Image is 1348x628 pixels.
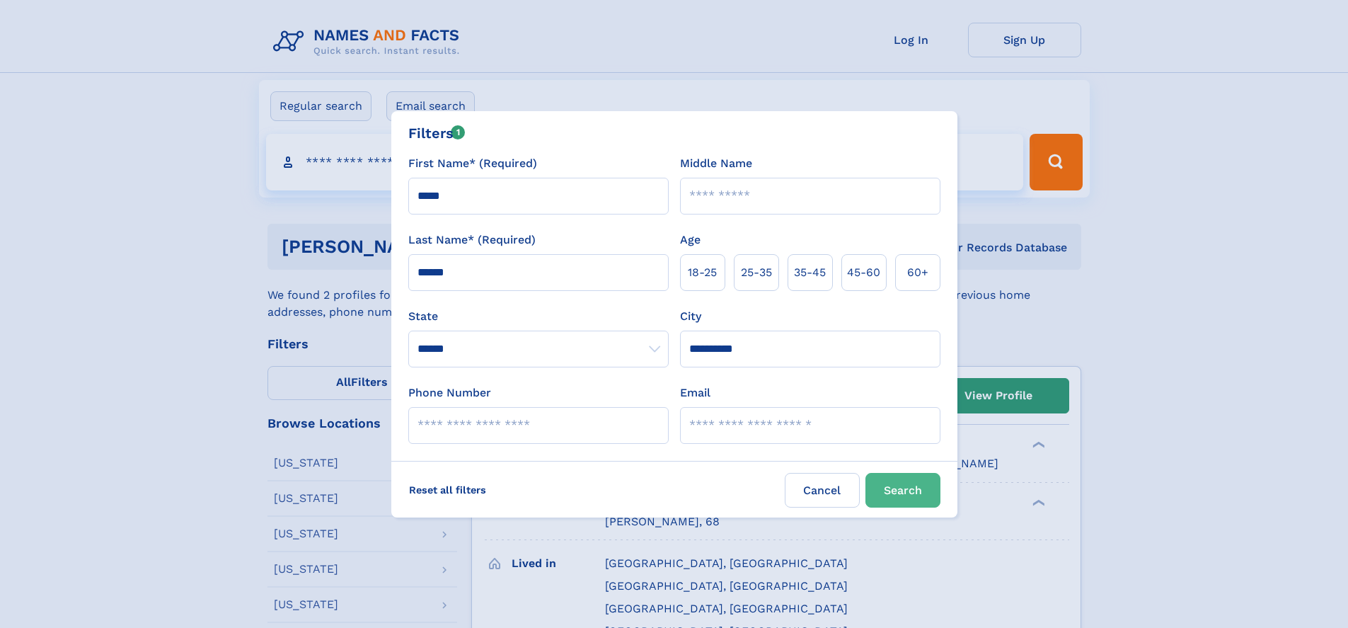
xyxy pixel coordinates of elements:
label: Last Name* (Required) [408,232,536,249]
label: Age [680,232,701,249]
label: City [680,308,701,325]
label: Phone Number [408,384,491,401]
span: 45‑60 [847,264,880,281]
label: Email [680,384,710,401]
span: 60+ [907,264,928,281]
label: Middle Name [680,155,752,172]
span: 25‑35 [741,264,772,281]
span: 18‑25 [688,264,717,281]
span: 35‑45 [794,264,826,281]
label: Reset all filters [400,473,495,507]
div: Filters [408,122,466,144]
label: State [408,308,669,325]
label: Cancel [785,473,860,508]
button: Search [865,473,940,508]
label: First Name* (Required) [408,155,537,172]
